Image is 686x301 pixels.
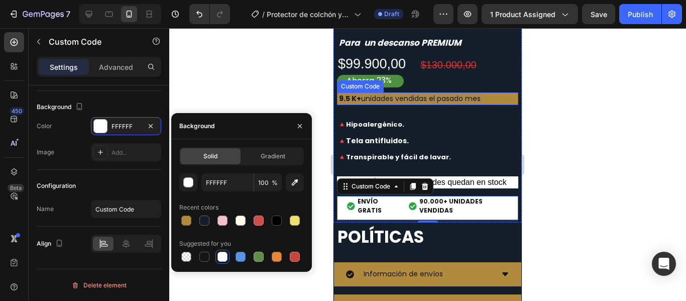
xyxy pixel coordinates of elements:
[99,62,133,72] p: Advanced
[628,9,653,20] div: Publish
[111,148,159,157] div: Add...
[482,4,578,24] button: 1 product assigned
[8,184,24,192] div: Beta
[37,237,65,251] div: Align
[261,152,285,161] span: Gradient
[333,28,522,301] iframe: Design area
[179,203,218,212] div: Recent colors
[71,279,127,291] div: Delete element
[619,4,661,24] button: Publish
[582,4,615,24] button: Save
[37,277,161,293] button: Delete element
[30,272,107,284] p: Preguntas frecuentes
[37,205,54,214] div: Name
[37,122,52,131] div: Color
[4,4,75,24] button: 7
[652,252,676,276] div: Open Intercom Messenger
[267,9,350,20] span: Protector de colchón y almohadas Premium
[179,239,231,248] div: Suggested for you
[49,36,134,48] p: Custom Code
[37,181,76,190] div: Configuration
[10,107,24,115] div: 450
[179,122,214,131] div: Background
[50,62,78,72] p: Settings
[66,8,70,20] p: 7
[262,9,265,20] span: /
[189,4,230,24] div: Undo/Redo
[384,10,399,19] span: Draft
[490,9,555,20] span: 1 product assigned
[111,122,141,131] div: FFFFFF
[37,101,85,114] div: Background
[272,178,278,187] span: %
[203,152,217,161] span: Solid
[37,148,54,157] div: Image
[201,173,254,191] input: Eg: FFFFFF
[591,10,607,19] span: Save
